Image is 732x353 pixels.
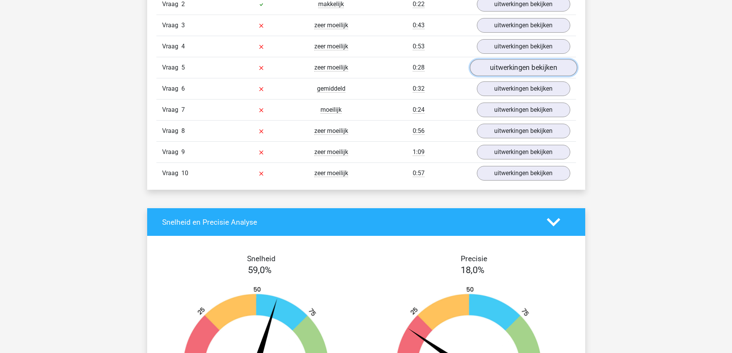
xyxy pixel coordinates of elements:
[317,85,345,93] span: gemiddeld
[413,106,425,114] span: 0:24
[477,39,570,54] a: uitwerkingen bekijken
[162,218,535,227] h4: Snelheid en Precisie Analyse
[314,43,348,50] span: zeer moeilijk
[248,265,272,275] span: 59,0%
[162,42,181,51] span: Vraag
[413,169,425,177] span: 0:57
[181,43,185,50] span: 4
[314,64,348,71] span: zeer moeilijk
[314,22,348,29] span: zeer moeilijk
[413,85,425,93] span: 0:32
[181,169,188,177] span: 10
[162,63,181,72] span: Vraag
[181,0,185,8] span: 2
[314,127,348,135] span: zeer moeilijk
[413,0,425,8] span: 0:22
[413,43,425,50] span: 0:53
[413,127,425,135] span: 0:56
[162,84,181,93] span: Vraag
[375,254,573,263] h4: Precisie
[320,106,342,114] span: moeilijk
[314,169,348,177] span: zeer moeilijk
[181,148,185,156] span: 9
[162,105,181,114] span: Vraag
[162,169,181,178] span: Vraag
[413,148,425,156] span: 1:09
[181,127,185,134] span: 8
[181,64,185,71] span: 5
[162,126,181,136] span: Vraag
[477,18,570,33] a: uitwerkingen bekijken
[477,145,570,159] a: uitwerkingen bekijken
[413,64,425,71] span: 0:28
[477,81,570,96] a: uitwerkingen bekijken
[413,22,425,29] span: 0:43
[181,106,185,113] span: 7
[162,254,360,263] h4: Snelheid
[477,124,570,138] a: uitwerkingen bekijken
[181,22,185,29] span: 3
[181,85,185,92] span: 6
[318,0,344,8] span: makkelijk
[477,166,570,181] a: uitwerkingen bekijken
[162,21,181,30] span: Vraag
[314,148,348,156] span: zeer moeilijk
[461,265,485,275] span: 18,0%
[470,60,577,76] a: uitwerkingen bekijken
[162,147,181,157] span: Vraag
[477,103,570,117] a: uitwerkingen bekijken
